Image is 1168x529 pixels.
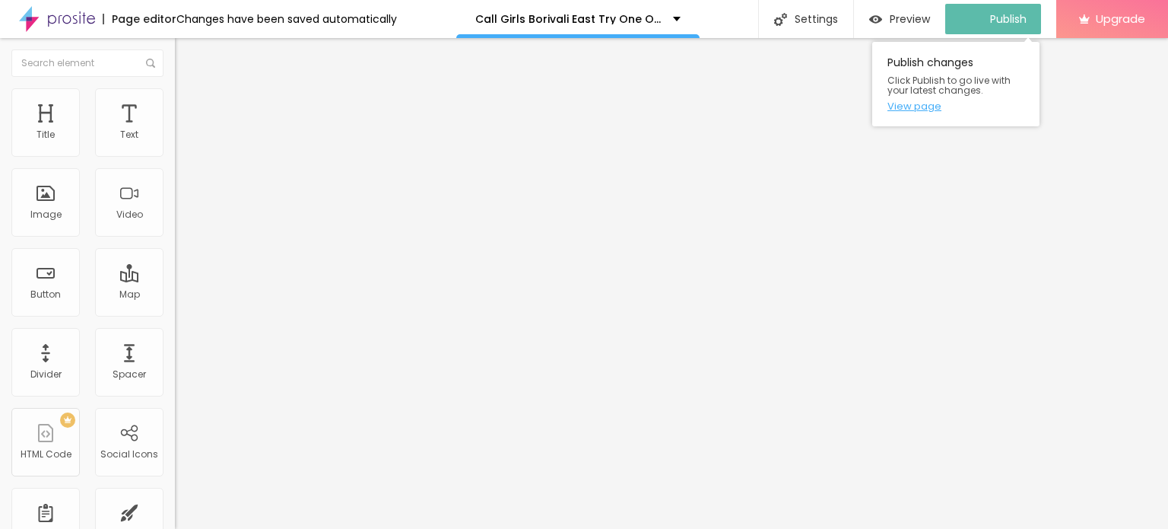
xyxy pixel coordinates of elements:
[119,289,140,300] div: Map
[990,13,1027,25] span: Publish
[175,38,1168,529] iframe: Editor
[872,42,1039,126] div: Publish changes
[30,369,62,380] div: Divider
[113,369,146,380] div: Spacer
[475,14,662,24] p: Call Girls Borivali East Try One Of The our Best Russian Mumbai Escorts
[887,101,1024,111] a: View page
[36,129,55,140] div: Title
[854,4,945,34] button: Preview
[30,209,62,220] div: Image
[116,209,143,220] div: Video
[30,289,61,300] div: Button
[890,13,930,25] span: Preview
[887,75,1024,95] span: Click Publish to go live with your latest changes.
[120,129,138,140] div: Text
[100,449,158,460] div: Social Icons
[11,49,163,77] input: Search element
[21,449,71,460] div: HTML Code
[1096,12,1145,25] span: Upgrade
[103,14,176,24] div: Page editor
[945,4,1041,34] button: Publish
[176,14,397,24] div: Changes have been saved automatically
[774,13,787,26] img: Icone
[869,13,882,26] img: view-1.svg
[146,59,155,68] img: Icone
